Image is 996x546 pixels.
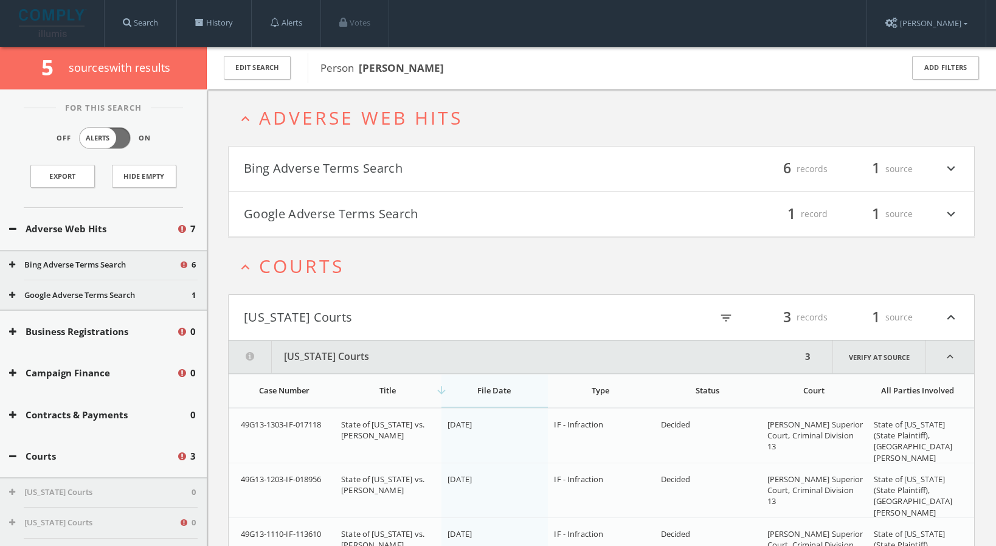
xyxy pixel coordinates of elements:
i: expand_more [943,204,959,224]
span: 49G13-1203-IF-018956 [241,474,322,485]
i: arrow_downward [435,384,448,396]
span: 1 [866,203,885,224]
span: [DATE] [448,419,472,430]
button: [US_STATE] Courts [9,486,192,499]
div: Case Number [241,385,328,396]
span: Adverse Web Hits [259,105,463,130]
span: source s with results [69,60,171,75]
span: 6 [778,158,797,179]
span: State of [US_STATE] vs. [PERSON_NAME] [341,419,424,441]
span: Decided [661,419,691,430]
a: Verify at source [832,340,926,373]
span: 0 [190,325,196,339]
button: Google Adverse Terms Search [9,289,192,302]
div: All Parties Involved [874,385,962,396]
div: records [755,307,828,328]
button: [US_STATE] Courts [229,340,801,373]
div: Title [341,385,434,396]
button: Bing Adverse Terms Search [9,259,179,271]
b: [PERSON_NAME] [359,61,444,75]
div: source [840,307,913,328]
button: Contracts & Payments [9,408,190,422]
span: 1 [866,306,885,328]
span: IF - Infraction [554,528,603,539]
button: Edit Search [224,56,291,80]
button: expand_lessAdverse Web Hits [237,108,975,128]
span: Decided [661,474,691,485]
span: IF - Infraction [554,474,603,485]
span: 6 [192,259,196,271]
span: [PERSON_NAME] Superior Court, Criminal Division 13 [767,474,863,506]
button: [US_STATE] Courts [244,307,601,328]
span: Person [320,61,444,75]
img: illumis [19,9,87,37]
button: Add Filters [912,56,979,80]
span: 7 [190,222,196,236]
button: [US_STATE] Courts [9,517,179,529]
span: State of [US_STATE] (State Plaintiff), [GEOGRAPHIC_DATA][PERSON_NAME] (Defendant) [874,419,952,474]
div: source [840,204,913,224]
span: 0 [192,517,196,529]
span: Courts [259,254,344,278]
button: Business Registrations [9,325,176,339]
span: 3 [778,306,797,328]
span: 0 [190,408,196,422]
i: filter_list [719,311,733,325]
span: For This Search [56,102,151,114]
span: [DATE] [448,474,472,485]
span: 1 [866,158,885,179]
div: 3 [801,340,814,373]
button: Google Adverse Terms Search [244,204,601,224]
i: expand_less [943,307,959,328]
span: 1 [782,203,801,224]
div: source [840,159,913,179]
span: 1 [192,289,196,302]
i: expand_less [926,340,974,373]
i: expand_less [237,111,254,127]
span: Decided [661,528,691,539]
button: expand_lessCourts [237,256,975,276]
button: Campaign Finance [9,366,176,380]
div: Type [554,385,647,396]
span: [DATE] [448,528,472,539]
a: Export [30,165,95,188]
span: 0 [192,486,196,499]
div: File Date [448,385,541,396]
span: IF - Infraction [554,419,603,430]
button: Adverse Web Hits [9,222,176,236]
i: expand_less [237,259,254,275]
button: Hide Empty [112,165,176,188]
button: Courts [9,449,176,463]
span: 3 [190,449,196,463]
div: Court [767,385,860,396]
span: 0 [190,366,196,380]
div: records [755,159,828,179]
i: expand_more [943,159,959,179]
div: Status [661,385,754,396]
span: Off [57,133,71,143]
span: State of [US_STATE] (State Plaintiff), [GEOGRAPHIC_DATA][PERSON_NAME] (Defendant) [874,474,952,529]
span: [PERSON_NAME] Superior Court, Criminal Division 13 [767,419,863,452]
div: record [755,204,828,224]
span: 5 [41,53,64,81]
span: 49G13-1110-IF-113610 [241,528,322,539]
button: Bing Adverse Terms Search [244,159,601,179]
span: 49G13-1303-IF-017118 [241,419,322,430]
span: On [139,133,151,143]
span: State of [US_STATE] vs. [PERSON_NAME] [341,474,424,496]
